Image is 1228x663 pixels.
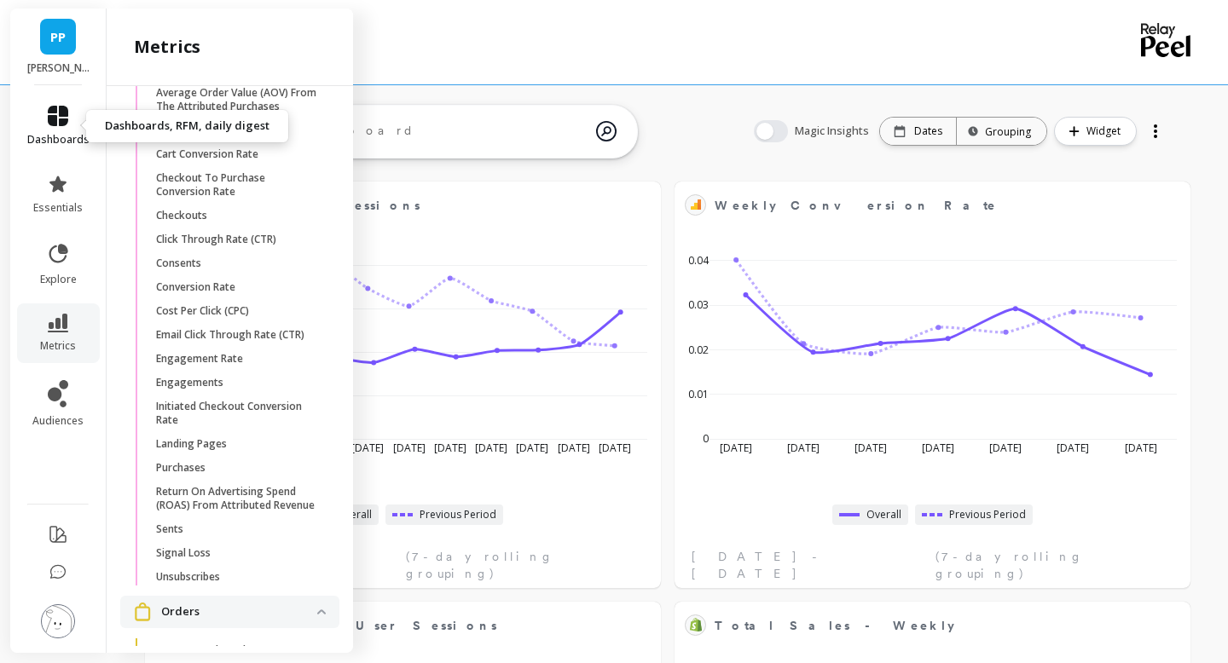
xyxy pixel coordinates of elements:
p: Email Click Through Rate (CTR) [156,328,304,342]
p: Consents [156,257,201,270]
img: magic search icon [596,108,617,154]
h2: metrics [134,35,200,59]
p: Average Order Value (AOV) From The Attributed Purchases [156,86,319,113]
span: essentials [33,201,83,215]
p: Average Order Value [156,643,258,657]
span: Total Sales - Weekly [715,614,1126,637]
p: Sents [156,522,183,536]
span: Weekly Conversion Rate [715,197,997,215]
p: Purchases [156,461,206,475]
p: Orders [161,603,317,620]
p: Conversion Rate [156,280,235,294]
span: Widget [1086,123,1126,140]
img: down caret icon [317,609,326,614]
span: explore [40,273,77,286]
span: dashboards [27,133,90,147]
span: Weekly Conversion Rate [715,193,1126,217]
p: Engagements [156,376,223,389]
span: Total New User Sessions [185,614,596,637]
p: Checkouts [156,209,207,222]
p: Dates [914,124,942,138]
img: profile picture [41,604,75,638]
p: Checkout To Purchase Conversion Rate [156,171,319,199]
span: Previous Period [949,508,1026,522]
span: Overall [337,508,372,522]
span: Overall [866,508,901,522]
p: Unsubscribes [156,570,220,584]
span: metrics [40,339,76,353]
span: (7-day rolling grouping) [406,548,644,582]
img: navigation item icon [134,602,151,620]
p: Click Through Rate (CTR) [156,233,276,246]
span: Previous Period [420,508,496,522]
div: Grouping [972,124,1031,140]
p: Engagement Rate [156,352,243,366]
p: Cost Per Click (CPC) [156,304,249,318]
span: audiences [32,414,84,428]
span: [DATE] - [DATE] [692,548,930,582]
p: Porter Road - porterroad.myshopify.com [27,61,90,75]
span: Total Sales - Weekly [715,617,954,635]
span: PP [50,27,66,47]
p: CPM [156,124,177,137]
p: Cart Conversion Rate [156,147,258,161]
p: Landing Pages [156,437,227,451]
p: Initiated Checkout Conversion Rate [156,400,319,427]
button: Widget [1054,117,1137,146]
p: Return On Advertising Spend (ROAS) From Attributed Revenue [156,485,319,512]
span: Magic Insights [795,123,872,140]
p: Signal Loss [156,546,211,560]
span: (7-day rolling grouping) [935,548,1173,582]
span: Weekly Total Sessions [185,193,596,217]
